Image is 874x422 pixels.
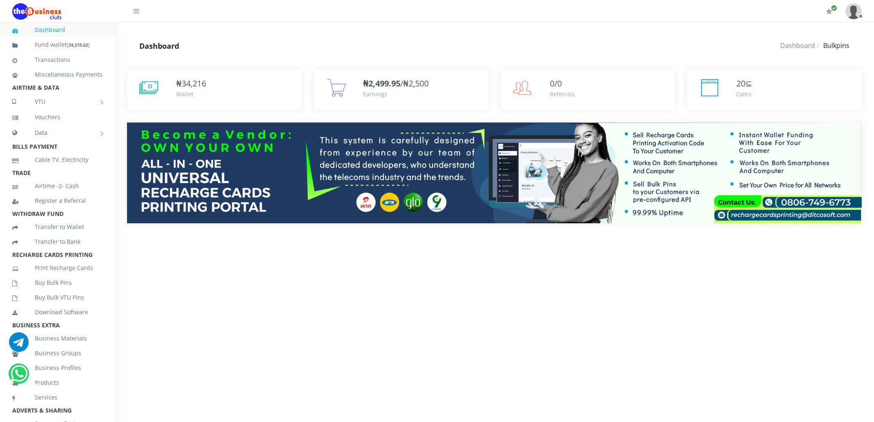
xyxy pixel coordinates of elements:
a: VTU [12,91,102,112]
b: ₦2,499.95 [363,78,400,89]
img: User [845,3,862,19]
a: Business Groups [12,344,102,363]
a: ₦2,499.95/₦2,500 Earnings [314,69,488,110]
a: Print Recharge Cards [12,259,102,277]
a: Data [12,123,102,143]
span: 34,216 [182,78,206,89]
a: Buy Bulk Pins [12,273,102,292]
a: Cable TV, Electricity [12,150,102,169]
span: Renew/Upgrade Subscription [831,5,837,11]
a: Business Materials [12,329,102,348]
a: Download Software [12,303,102,322]
a: Airtime -2- Cash [12,177,102,195]
small: [ ] [67,42,90,48]
strong: Dashboard [139,41,179,51]
div: ⊆ [736,77,752,90]
img: multitenant_rcp.png [127,123,862,223]
div: Referrals [550,90,575,98]
a: Services [12,388,102,407]
b: 34,215.62 [68,42,88,48]
a: Business Profiles [12,358,102,377]
a: Register a Referral [12,191,102,210]
a: ₦34,216 Wallet [127,69,302,110]
span: 0/0 [550,78,562,89]
i: Renew/Upgrade Subscription [826,8,832,15]
div: Earnings [363,90,429,98]
a: Dashboard [12,20,102,39]
div: Wallet [176,90,206,98]
div: ₦ [176,77,206,90]
div: Coins [736,90,752,98]
img: Logo [12,3,61,20]
span: 20 [736,78,745,89]
a: Products [12,373,102,392]
a: Transfer to Bank [12,232,102,251]
a: Buy Bulk VTU Pins [12,288,102,307]
span: /₦2,500 [363,78,429,89]
a: Chat for support [9,338,29,352]
a: Vouchers [12,108,102,127]
a: Dashboard [780,41,815,50]
li: Bulkpins [815,41,849,50]
a: Miscellaneous Payments [12,65,102,84]
a: Transactions [12,50,102,69]
a: Fund wallet[34,215.62] [12,35,102,54]
a: Transfer to Wallet [12,218,102,236]
a: Chat for support [11,370,27,383]
a: 0/0 Referrals [501,69,675,110]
